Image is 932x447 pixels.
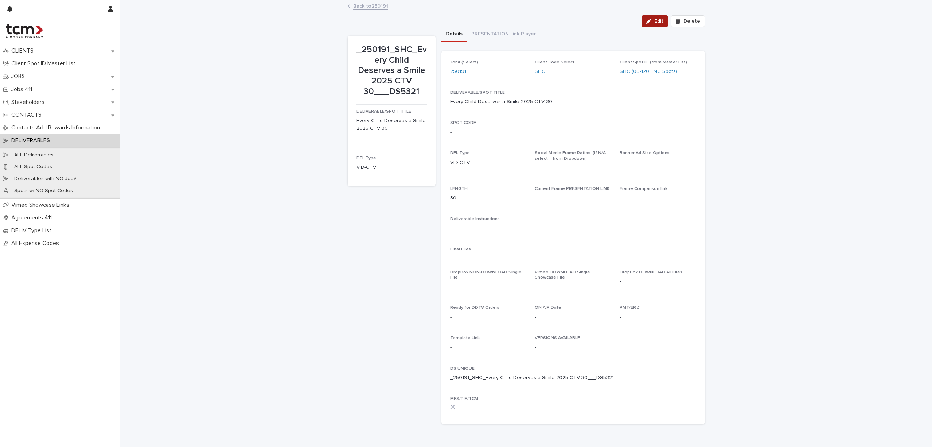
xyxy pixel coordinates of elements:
[450,159,526,167] p: VID-CTV
[6,24,43,38] img: 4hMmSqQkux38exxPVZHQ
[356,156,376,160] span: DEL Type
[450,366,475,371] span: DS UNIQUE
[8,152,59,158] p: ALL Deliverables
[8,47,39,54] p: CLIENTS
[450,397,478,401] span: MES/PIF/TCM
[450,314,526,321] p: -
[450,129,452,136] p: -
[535,314,611,321] p: -
[535,306,561,310] span: ON AIR Date
[620,60,687,65] span: Client Spot ID (from Master List)
[441,27,467,42] button: Details
[620,314,696,321] p: -
[620,187,667,191] span: Frame Comparison link
[8,60,81,67] p: Client Spot ID Master List
[8,99,50,106] p: Stakeholders
[535,151,606,160] span: Social Media Frame Ratios: (if N/A select _ from Dropdown)
[353,1,388,10] a: Back to250191
[450,306,499,310] span: Ready for DDTV Orders
[620,151,671,155] span: Banner Ad Size Options:
[8,240,65,247] p: All Expense Codes
[8,176,82,182] p: Deliverables with NO Job#
[620,306,640,310] span: PMT/ER #
[535,344,611,351] p: -
[450,194,526,202] p: 30
[8,73,31,80] p: JOBS
[620,68,677,75] a: SHC (00-120 ENG Spots)
[450,336,480,340] span: Template Link
[535,187,609,191] span: Current Frame PRESENTATION LINK
[642,15,668,27] button: Edit
[356,117,427,132] p: Every Child Deserves a Smile 2025 CTV 30
[450,374,614,382] p: _250191_SHC_Every Child Deserves a Smile 2025 CTV 30___DS5321
[8,112,47,118] p: CONTACTS
[8,214,58,221] p: Agreements 411
[8,202,75,209] p: Vimeo Showcase Links
[535,270,590,280] span: Vimeo DOWNLOAD Single Showcase File
[8,124,106,131] p: Contacts Add Rewards Information
[356,164,427,171] p: VID-CTV
[450,151,470,155] span: DEL Type
[450,217,500,221] span: Deliverable Instructions
[450,60,478,65] span: Job# (Select)
[356,109,411,114] span: DELIVERABLE/SPOT TITLE
[450,187,468,191] span: LENGTH
[620,278,696,285] p: -
[356,44,427,97] p: _250191_SHC_Every Child Deserves a Smile 2025 CTV 30___DS5321
[683,19,700,24] span: Delete
[620,194,696,202] p: -
[535,336,580,340] span: VERSIONS AVAILABLE
[450,121,476,125] span: SPOT CODE
[535,68,545,75] a: SHC
[450,247,471,252] span: Final Files
[450,90,505,95] span: DELIVERABLE/SPOT TITLE
[450,283,526,291] p: -
[467,27,540,42] button: PRESENTATION Link Player
[450,270,522,280] span: DropBox NON-DOWNLOAD Single File
[620,270,682,275] span: DropBox DOWNLOAD All Files
[8,86,38,93] p: Jobs 411
[535,164,611,172] p: -
[535,283,611,291] p: -
[8,137,56,144] p: DELIVERABLES
[450,344,526,351] p: -
[450,98,552,106] p: Every Child Deserves a Smile 2025 CTV 30
[535,194,536,202] p: -
[8,188,79,194] p: Spots w/ NO Spot Codes
[450,68,466,75] a: 250191
[8,164,58,170] p: ALL Spot Codes
[8,227,57,234] p: DELIV Type List
[620,159,696,167] p: -
[654,19,663,24] span: Edit
[671,15,705,27] button: Delete
[535,60,574,65] span: Client Code Select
